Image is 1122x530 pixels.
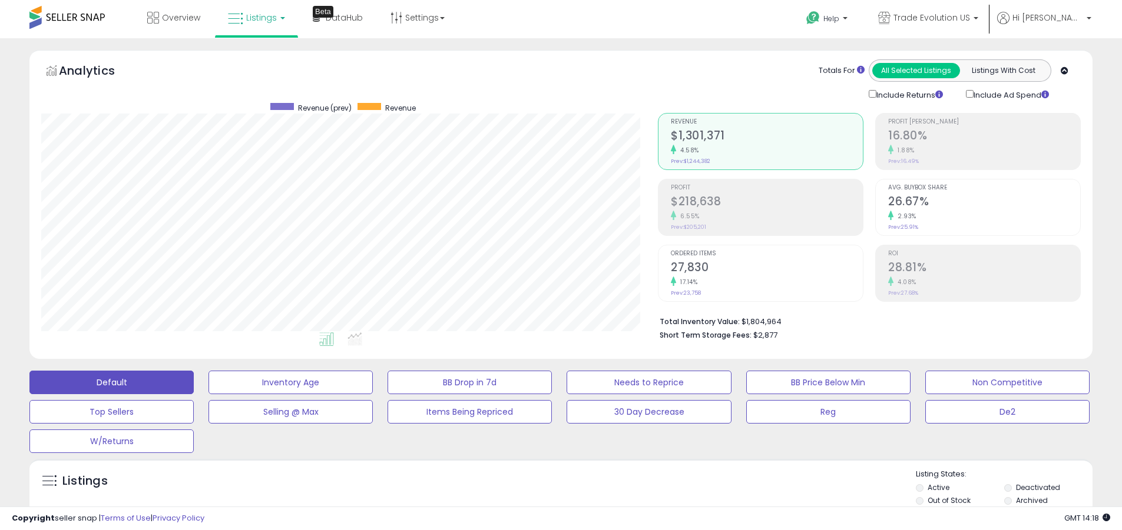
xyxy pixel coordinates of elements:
small: 6.55% [676,212,700,221]
button: De2 [925,400,1090,424]
span: Ordered Items [671,251,863,257]
span: ROI [888,251,1080,257]
button: BB Drop in 7d [388,371,552,394]
span: Overview [162,12,200,24]
small: Prev: $205,201 [671,224,706,231]
small: 4.08% [893,278,916,286]
strong: Copyright [12,512,55,524]
b: Short Term Storage Fees: [660,330,752,340]
small: 17.14% [676,278,697,286]
label: Archived [1016,495,1048,505]
span: $2,877 [753,329,777,341]
small: 2.93% [893,212,916,221]
button: Items Being Repriced [388,400,552,424]
span: Revenue [671,119,863,125]
button: 30 Day Decrease [567,400,731,424]
div: seller snap | | [12,513,204,524]
h2: $1,301,371 [671,129,863,145]
span: Hi [PERSON_NAME] [1012,12,1083,24]
small: Prev: 27.68% [888,289,918,296]
button: W/Returns [29,429,194,453]
div: Include Ad Spend [957,88,1068,101]
p: Listing States: [916,469,1093,480]
span: Profit [671,185,863,191]
h5: Listings [62,473,108,489]
button: Default [29,371,194,394]
button: Listings With Cost [959,63,1047,78]
small: 1.88% [893,146,915,155]
button: Inventory Age [208,371,373,394]
span: 2025-09-12 14:18 GMT [1064,512,1110,524]
button: Needs to Reprice [567,371,731,394]
li: $1,804,964 [660,314,1072,328]
span: Listings [246,12,277,24]
span: Trade Evolution US [893,12,970,24]
small: Prev: $1,244,382 [671,158,710,165]
a: Terms of Use [101,512,151,524]
button: Reg [746,400,911,424]
small: Prev: 25.91% [888,224,918,231]
span: DataHub [326,12,363,24]
label: Out of Stock [928,495,971,505]
button: Selling @ Max [208,400,373,424]
h2: 16.80% [888,129,1080,145]
small: Prev: 23,758 [671,289,701,296]
small: Prev: 16.49% [888,158,919,165]
a: Privacy Policy [153,512,204,524]
span: Revenue [385,103,416,113]
button: All Selected Listings [872,63,960,78]
a: Hi [PERSON_NAME] [997,12,1091,38]
h2: 27,830 [671,261,863,276]
h5: Analytics [59,62,138,82]
label: Active [928,482,949,492]
div: Totals For [819,65,865,76]
span: Avg. Buybox Share [888,185,1080,191]
button: Non Competitive [925,371,1090,394]
span: Profit [PERSON_NAME] [888,119,1080,125]
button: BB Price Below Min [746,371,911,394]
label: Deactivated [1016,482,1060,492]
a: Help [797,2,859,38]
span: Help [823,14,839,24]
button: Top Sellers [29,400,194,424]
h2: 26.67% [888,195,1080,211]
span: Revenue (prev) [298,103,352,113]
h2: $218,638 [671,195,863,211]
b: Total Inventory Value: [660,316,740,326]
h2: 28.81% [888,261,1080,276]
small: 4.58% [676,146,699,155]
div: Include Returns [860,88,957,101]
i: Get Help [806,11,820,25]
div: Tooltip anchor [313,6,333,18]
